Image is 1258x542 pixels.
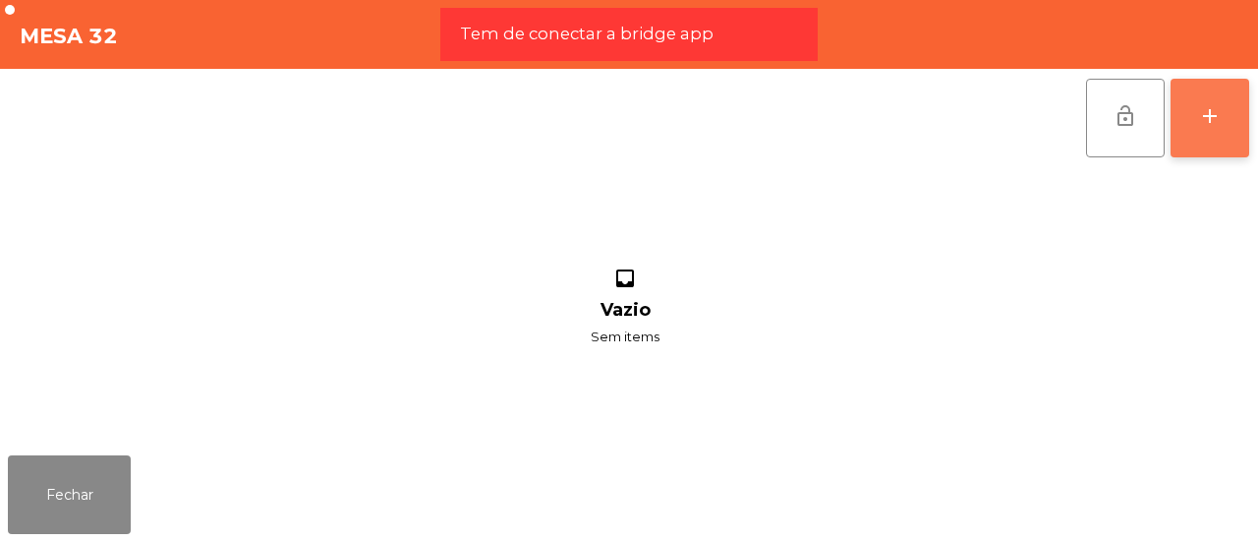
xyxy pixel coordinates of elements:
[600,300,651,321] h1: Vazio
[8,455,131,534] button: Fechar
[610,267,640,296] i: inbox
[1086,79,1165,157] button: lock_open
[1114,104,1137,128] span: lock_open
[1198,104,1222,128] div: add
[20,22,118,51] h4: Mesa 32
[591,325,659,349] span: Sem items
[1171,79,1249,157] button: add
[460,22,714,46] span: Tem de conectar a bridge app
